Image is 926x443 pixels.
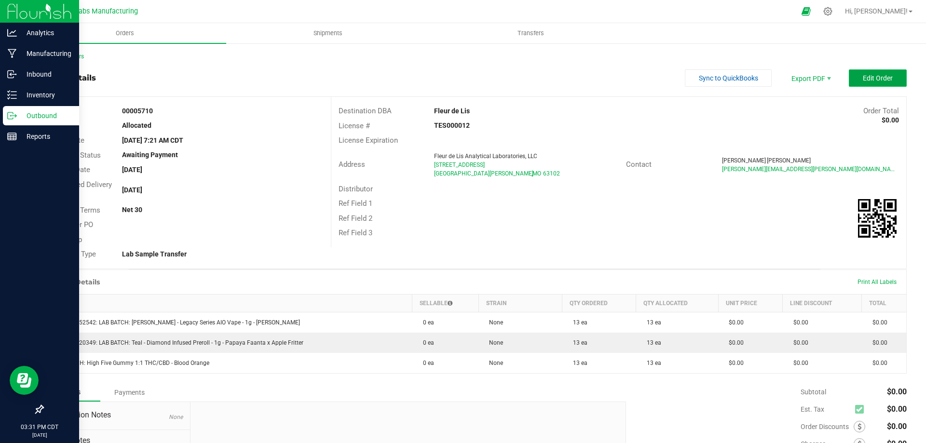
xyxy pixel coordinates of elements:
[568,319,587,326] span: 13 ea
[339,199,372,208] span: Ref Field 1
[685,69,772,87] button: Sync to QuickBooks
[724,319,744,326] span: $0.00
[781,69,839,87] li: Export PDF
[339,160,365,169] span: Address
[339,214,372,223] span: Ref Field 2
[868,339,887,346] span: $0.00
[868,360,887,366] span: $0.00
[59,7,138,15] span: Teal Labs Manufacturing
[858,199,897,238] img: Scan me!
[699,74,758,82] span: Sync to QuickBooks
[434,170,533,177] span: [GEOGRAPHIC_DATA][PERSON_NAME]
[783,294,862,312] th: Line Discount
[855,403,868,416] span: Calculate excise tax
[49,319,300,326] span: M00001452542: LAB BATCH: [PERSON_NAME] - Legacy Series AIO Vape - 1g - [PERSON_NAME]
[122,121,151,129] strong: Allocated
[845,7,908,15] span: Hi, [PERSON_NAME]!
[626,160,652,169] span: Contact
[300,29,355,38] span: Shipments
[7,28,17,38] inline-svg: Analytics
[863,74,893,82] span: Edit Order
[412,294,478,312] th: Sellable
[7,69,17,79] inline-svg: Inbound
[849,69,907,87] button: Edit Order
[17,68,75,80] p: Inbound
[789,339,808,346] span: $0.00
[801,388,826,396] span: Subtotal
[122,166,142,174] strong: [DATE]
[801,405,851,413] span: Est. Tax
[17,27,75,39] p: Analytics
[122,206,142,214] strong: Net 30
[49,339,303,346] span: M00002420349: LAB BATCH: Teal - Diamond Infused Preroll - 1g - Papaya Faanta x Apple Fritter
[418,360,434,366] span: 0 ea
[122,107,153,115] strong: 00005710
[169,414,183,420] span: None
[887,387,907,396] span: $0.00
[339,121,370,130] span: License #
[531,170,532,177] span: ,
[532,170,541,177] span: MO
[17,110,75,121] p: Outbound
[122,151,178,159] strong: Awaiting Payment
[568,339,587,346] span: 13 ea
[122,136,183,144] strong: [DATE] 7:21 AM CDT
[4,423,75,431] p: 03:31 PM CDT
[50,180,112,200] span: Requested Delivery Date
[339,107,392,115] span: Destination DBA
[43,294,412,312] th: Item
[434,153,537,160] span: Fleur de Lis Analytical Laboratories, LLC
[789,319,808,326] span: $0.00
[642,360,661,366] span: 13 ea
[4,431,75,439] p: [DATE]
[17,89,75,101] p: Inventory
[50,409,183,421] span: Destination Notes
[434,161,485,168] span: [STREET_ADDRESS]
[858,199,897,238] qrcode: 00005710
[7,49,17,58] inline-svg: Manufacturing
[418,339,434,346] span: 0 ea
[504,29,557,38] span: Transfers
[882,116,899,124] strong: $0.00
[434,121,470,129] strong: TES000012
[562,294,636,312] th: Qty Ordered
[863,107,899,115] span: Order Total
[17,48,75,59] p: Manufacturing
[718,294,782,312] th: Unit Price
[722,166,900,173] span: [PERSON_NAME][EMAIL_ADDRESS][PERSON_NAME][DOMAIN_NAME]
[49,360,209,366] span: LAB BATCH: High Five Gummy 1:1 THC/CBD - Blood Orange
[862,294,906,312] th: Total
[7,132,17,141] inline-svg: Reports
[10,366,39,395] iframe: Resource center
[642,339,661,346] span: 13 ea
[434,107,470,115] strong: Fleur de Lis
[858,279,897,285] span: Print All Labels
[484,339,503,346] span: None
[801,423,854,430] span: Order Discounts
[226,23,429,43] a: Shipments
[17,131,75,142] p: Reports
[543,170,560,177] span: 63102
[478,294,562,312] th: Strain
[418,319,434,326] span: 0 ea
[789,360,808,366] span: $0.00
[722,157,766,164] span: [PERSON_NAME]
[484,360,503,366] span: None
[122,186,142,194] strong: [DATE]
[100,384,158,401] div: Payments
[636,294,719,312] th: Qty Allocated
[767,157,811,164] span: [PERSON_NAME]
[724,360,744,366] span: $0.00
[23,23,226,43] a: Orders
[868,319,887,326] span: $0.00
[887,404,907,414] span: $0.00
[339,136,398,145] span: License Expiration
[339,185,373,193] span: Distributor
[887,422,907,431] span: $0.00
[795,2,817,21] span: Open Ecommerce Menu
[822,7,834,16] div: Manage settings
[568,360,587,366] span: 13 ea
[339,228,372,237] span: Ref Field 3
[484,319,503,326] span: None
